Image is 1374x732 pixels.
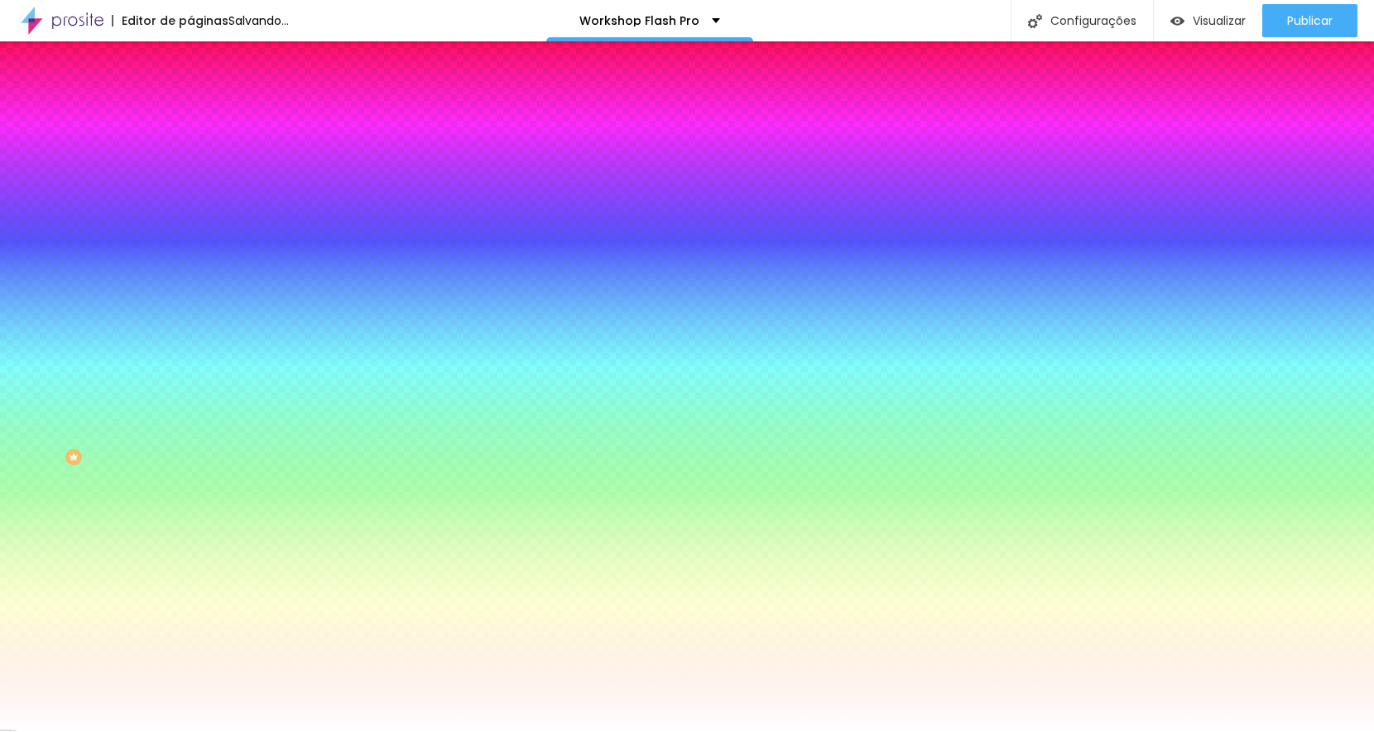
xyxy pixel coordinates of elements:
[1262,4,1357,37] button: Publicar
[112,15,228,26] div: Editor de páginas
[228,15,289,26] div: Salvando...
[1193,14,1246,27] span: Visualizar
[1154,4,1262,37] button: Visualizar
[1028,14,1042,28] img: Icone
[1170,14,1184,28] img: view-1.svg
[1287,14,1333,27] span: Publicar
[579,15,699,26] p: Workshop Flash Pro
